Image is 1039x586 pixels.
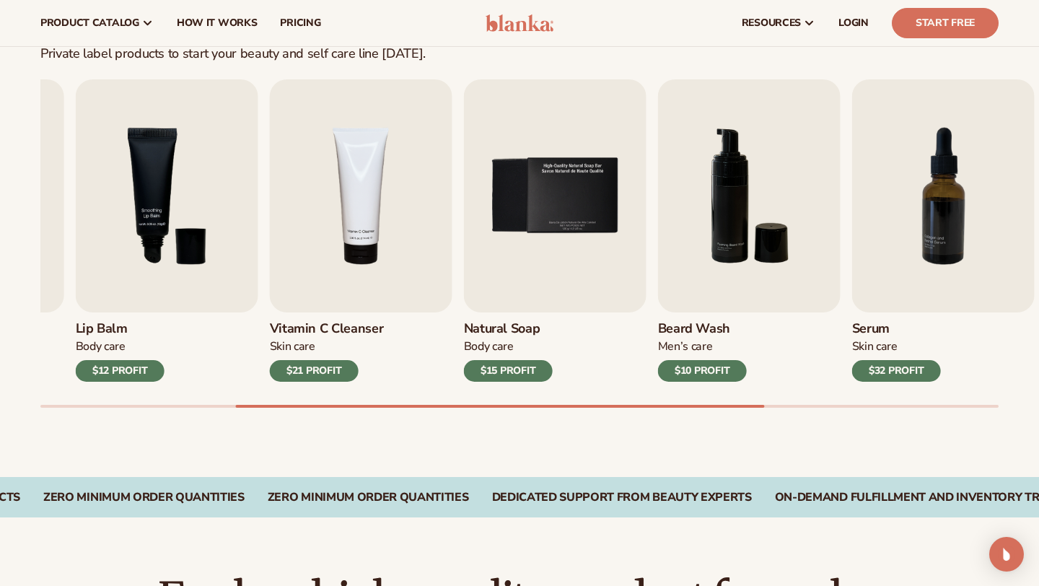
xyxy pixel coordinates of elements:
a: 4 / 9 [270,79,452,382]
h3: Serum [852,321,941,337]
div: Dedicated Support From Beauty Experts [492,491,752,504]
a: Start Free [892,8,999,38]
span: How It Works [177,17,258,29]
span: product catalog [40,17,139,29]
div: Zero Minimum Order QuantitieS [43,491,245,504]
div: $12 PROFIT [76,360,165,382]
div: Skin Care [852,339,941,354]
div: Open Intercom Messenger [989,537,1024,572]
div: $10 PROFIT [658,360,747,382]
span: pricing [280,17,320,29]
a: 3 / 9 [76,79,258,382]
h3: Natural Soap [464,321,553,337]
h3: Lip Balm [76,321,165,337]
span: LOGIN [838,17,869,29]
div: Body Care [76,339,165,354]
a: 7 / 9 [852,79,1035,382]
a: 6 / 9 [658,79,841,382]
div: Body Care [464,339,553,354]
div: $21 PROFIT [270,360,359,382]
div: Zero Minimum Order QuantitieS [268,491,469,504]
div: $15 PROFIT [464,360,553,382]
a: 5 / 9 [464,79,646,382]
h3: Beard Wash [658,321,747,337]
img: logo [486,14,554,32]
div: Private label products to start your beauty and self care line [DATE]. [40,46,426,62]
div: $32 PROFIT [852,360,941,382]
div: Men’s Care [658,339,747,354]
h3: Vitamin C Cleanser [270,321,384,337]
div: Skin Care [270,339,384,354]
span: resources [742,17,801,29]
